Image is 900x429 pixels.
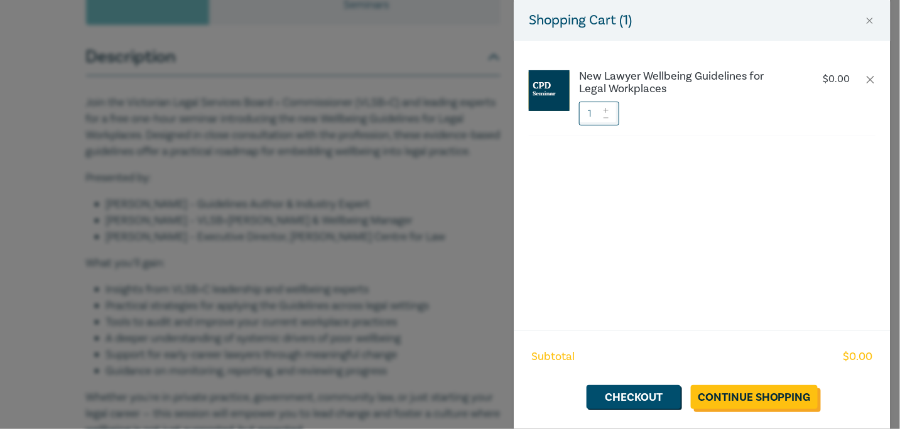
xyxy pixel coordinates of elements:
[579,102,619,125] input: 1
[864,15,876,26] button: Close
[587,385,681,409] a: Checkout
[531,349,575,365] span: Subtotal
[529,10,632,31] h5: Shopping Cart ( 1 )
[529,70,570,111] img: CPD%20Seminar.jpg
[579,70,788,95] a: New Lawyer Wellbeing Guidelines for Legal Workplaces
[823,73,850,85] p: $ 0.00
[691,385,818,409] a: Continue Shopping
[843,349,873,365] span: $ 0.00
